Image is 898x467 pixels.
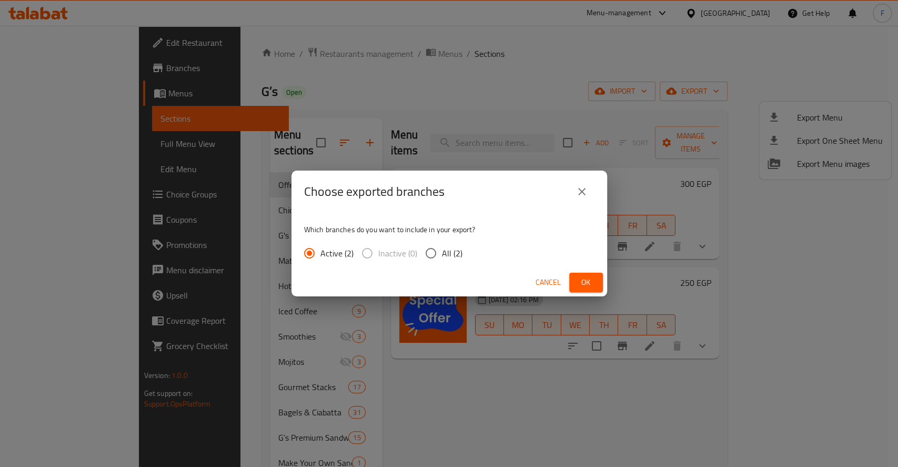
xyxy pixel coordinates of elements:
span: Active (2) [320,247,354,260]
span: Ok [578,276,594,289]
h2: Choose exported branches [304,183,445,200]
button: Ok [569,273,603,292]
span: All (2) [442,247,462,260]
p: Which branches do you want to include in your export? [304,224,594,235]
span: Inactive (0) [378,247,417,260]
button: Cancel [531,273,565,292]
span: Cancel [536,276,561,289]
button: close [569,179,594,204]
